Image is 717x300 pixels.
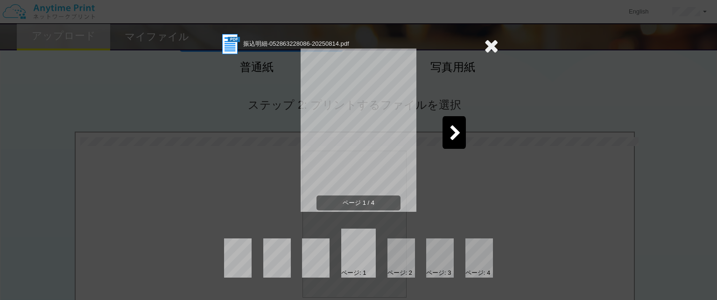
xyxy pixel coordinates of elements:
[387,269,412,278] div: ページ: 2
[465,269,490,278] div: ページ: 4
[341,269,366,278] div: ページ: 1
[426,269,451,278] div: ページ: 3
[243,40,349,47] span: 振込明細-052863228086-20250814.pdf
[316,195,401,211] span: ページ 1 / 4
